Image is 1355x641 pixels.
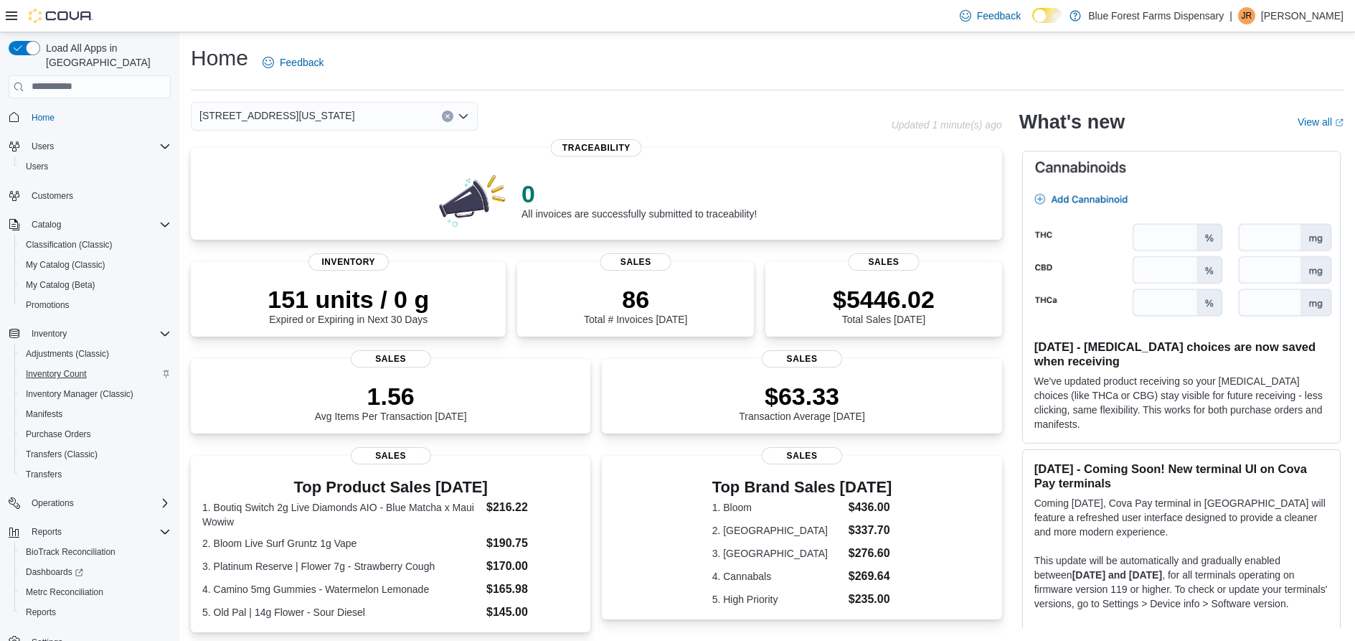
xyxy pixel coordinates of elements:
button: Inventory [26,325,72,342]
span: Feedback [280,55,324,70]
span: Metrc Reconciliation [26,586,103,598]
span: Manifests [20,406,171,423]
div: Expired or Expiring in Next 30 Days [268,285,429,325]
button: Home [3,107,176,128]
span: Sales [762,447,842,464]
span: Inventory [308,253,389,271]
span: Purchase Orders [20,426,171,443]
dd: $190.75 [486,535,579,552]
span: Load All Apps in [GEOGRAPHIC_DATA] [40,41,171,70]
dd: $269.64 [849,568,892,585]
span: Transfers [20,466,171,483]
p: $63.33 [739,382,865,411]
span: Dark Mode [1032,23,1033,24]
img: 0 [435,171,510,228]
dt: 3. Platinum Reserve | Flower 7g - Strawberry Cough [202,559,481,574]
h1: Home [191,44,248,72]
button: Manifests [14,404,176,424]
span: Users [26,161,48,172]
span: Customers [32,190,73,202]
span: Sales [762,350,842,368]
button: Classification (Classic) [14,235,176,255]
a: Inventory Manager (Classic) [20,385,139,403]
strong: [DATE] and [DATE] [1072,569,1162,581]
span: Users [32,141,54,152]
span: Sales [600,253,671,271]
a: Inventory Count [20,365,93,383]
p: $5446.02 [833,285,935,314]
button: Open list of options [458,111,469,122]
span: BioTrack Reconciliation [20,543,171,561]
span: Inventory [32,328,67,340]
button: Reports [26,523,67,541]
dt: 4. Camino 5mg Gummies - Watermelon Lemonade [202,582,481,596]
span: Transfers (Classic) [20,446,171,463]
button: Inventory [3,324,176,344]
span: JR [1242,7,1252,24]
dt: 2. Bloom Live Surf Gruntz 1g Vape [202,536,481,551]
button: Reports [14,602,176,622]
p: 151 units / 0 g [268,285,429,314]
a: Transfers (Classic) [20,446,103,463]
p: This update will be automatically and gradually enabled between , for all terminals operating on ... [1034,553,1328,611]
span: Customers [26,187,171,205]
a: Feedback [954,1,1026,30]
dt: 5. Old Pal | 14g Flower - Sour Diesel [202,605,481,619]
span: Transfers [26,469,62,480]
span: My Catalog (Beta) [20,276,171,294]
span: Transfers (Classic) [26,449,98,460]
span: Reports [20,604,171,621]
input: Dark Mode [1032,8,1062,23]
dd: $216.22 [486,499,579,516]
p: 1.56 [315,382,467,411]
a: BioTrack Reconciliation [20,543,121,561]
a: Dashboards [20,563,89,581]
h2: What's new [1019,111,1125,134]
dd: $337.70 [849,522,892,539]
button: BioTrack Reconciliation [14,542,176,562]
span: Feedback [977,9,1021,23]
span: Sales [351,350,431,368]
span: Users [20,158,171,175]
h3: Top Product Sales [DATE] [202,479,579,496]
p: 86 [584,285,687,314]
span: Adjustments (Classic) [26,348,109,360]
span: BioTrack Reconciliation [26,546,115,558]
dd: $276.60 [849,545,892,562]
span: Purchase Orders [26,429,91,440]
a: Home [26,109,60,126]
button: Inventory Manager (Classic) [14,384,176,404]
span: Classification (Classic) [26,239,113,251]
span: Classification (Classic) [20,236,171,253]
a: View allExternal link [1298,116,1344,128]
p: We've updated product receiving so your [MEDICAL_DATA] choices (like THCa or CBG) stay visible fo... [1034,374,1328,431]
dt: 1. Boutiq Switch 2g Live Diamonds AIO - Blue Matcha x Maui Wowiw [202,500,481,529]
button: Operations [26,495,80,512]
span: Promotions [26,299,70,311]
span: Dashboards [26,566,83,578]
dd: $170.00 [486,558,579,575]
p: Coming [DATE], Cova Pay terminal in [GEOGRAPHIC_DATA] will feature a refreshed user interface des... [1034,496,1328,539]
button: Users [3,136,176,156]
span: Operations [26,495,171,512]
span: Inventory Manager (Classic) [26,388,133,400]
p: Blue Forest Farms Dispensary [1088,7,1224,24]
p: | [1229,7,1232,24]
button: My Catalog (Classic) [14,255,176,275]
button: Metrc Reconciliation [14,582,176,602]
a: Transfers [20,466,67,483]
span: Inventory [26,325,171,342]
svg: External link [1335,118,1344,127]
span: My Catalog (Classic) [26,259,105,271]
span: Sales [351,447,431,464]
dt: 3. [GEOGRAPHIC_DATA] [712,546,843,561]
button: Clear input [442,111,453,122]
span: Sales [848,253,919,271]
span: Catalog [32,219,61,230]
span: Adjustments (Classic) [20,345,171,362]
button: Promotions [14,295,176,315]
span: Home [26,108,171,126]
a: Feedback [257,48,329,77]
button: Catalog [26,216,67,233]
dd: $145.00 [486,604,579,621]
